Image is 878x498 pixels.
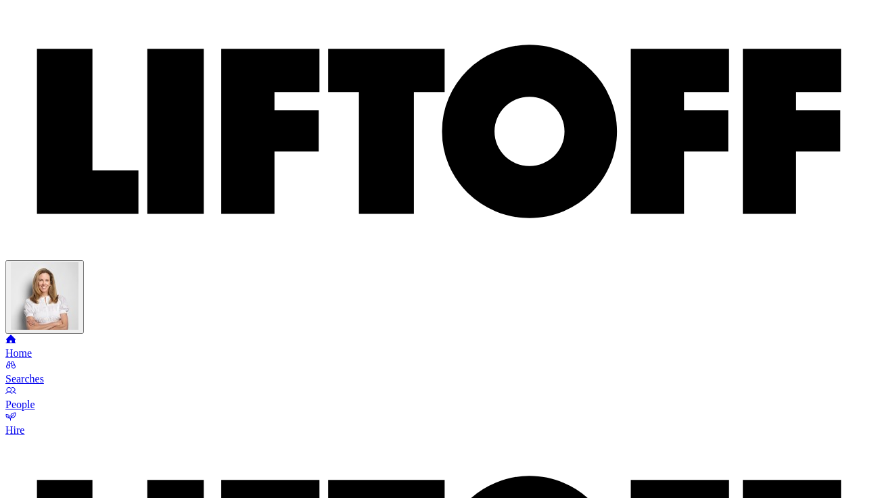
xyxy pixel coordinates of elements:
img: Mary Beech [11,262,78,330]
a: Home [5,335,873,359]
span: People [5,399,35,410]
span: Searches [5,373,44,384]
a: People [5,387,873,411]
span: Hire [5,424,24,436]
a: Hire [5,412,873,437]
button: Mary Beech [5,260,84,334]
span: Home [5,347,32,359]
a: Searches [5,361,873,385]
